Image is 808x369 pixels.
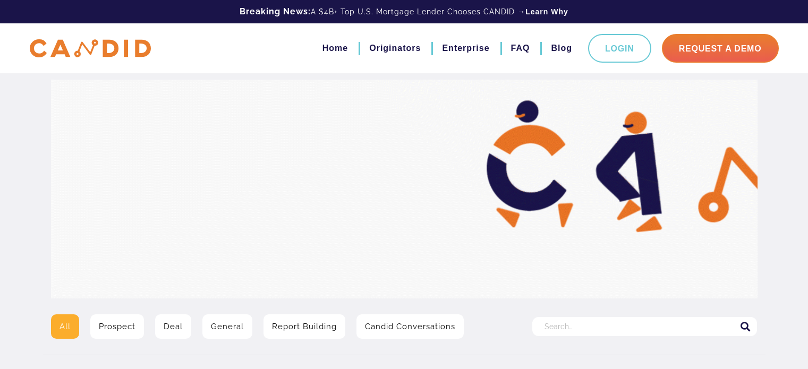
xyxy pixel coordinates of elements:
a: Learn Why [525,6,568,17]
a: Candid Conversations [356,314,464,339]
a: Report Building [263,314,345,339]
a: Blog [551,39,572,57]
a: Originators [369,39,421,57]
img: CANDID APP [30,39,151,58]
img: Video Library Hero [51,80,758,298]
a: Home [322,39,348,57]
a: All [51,314,79,339]
a: Enterprise [442,39,489,57]
a: Login [588,34,651,63]
a: Deal [155,314,191,339]
a: Request A Demo [662,34,779,63]
b: Breaking News: [240,6,311,16]
a: General [202,314,252,339]
a: FAQ [511,39,530,57]
a: Prospect [90,314,144,339]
